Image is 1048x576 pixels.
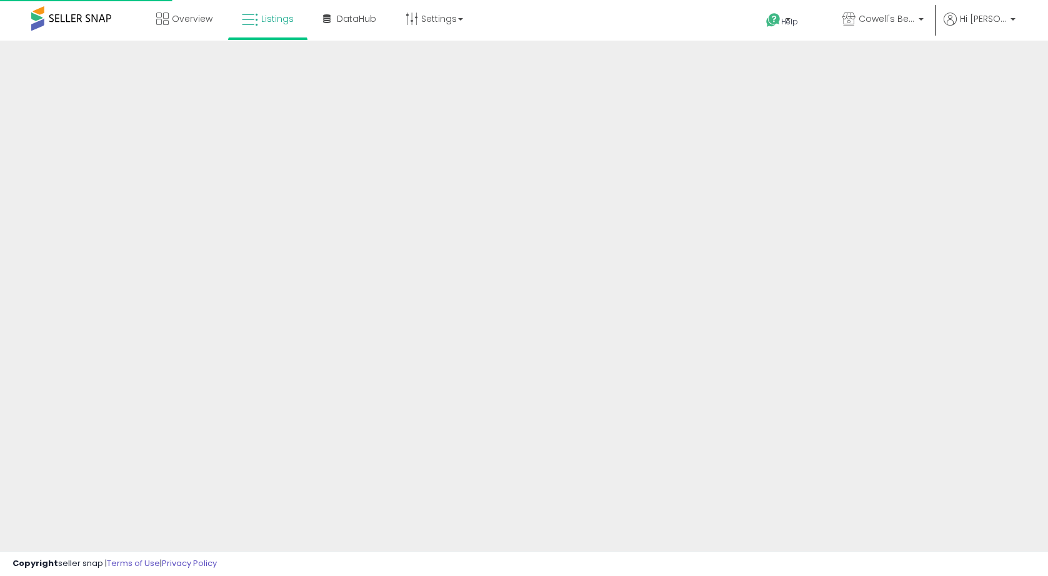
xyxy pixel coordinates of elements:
[766,12,781,28] i: Get Help
[107,557,160,569] a: Terms of Use
[859,12,915,25] span: Cowell's Beach N' Bikini
[944,12,1016,41] a: Hi [PERSON_NAME]
[337,12,376,25] span: DataHub
[960,12,1007,25] span: Hi [PERSON_NAME]
[781,16,798,27] span: Help
[172,12,212,25] span: Overview
[162,557,217,569] a: Privacy Policy
[12,557,58,569] strong: Copyright
[756,3,822,41] a: Help
[12,558,217,570] div: seller snap | |
[261,12,294,25] span: Listings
